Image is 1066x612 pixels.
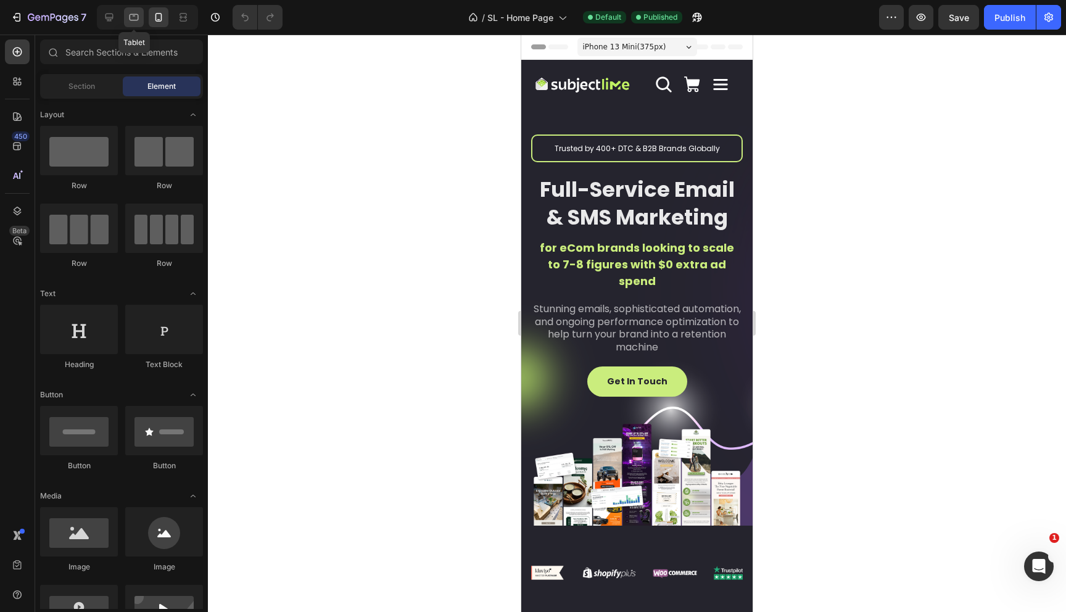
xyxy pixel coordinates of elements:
span: Section [68,81,95,92]
span: Published [643,12,677,23]
div: Button [40,460,118,471]
span: Button [40,389,63,400]
span: Element [147,81,176,92]
span: Default [595,12,621,23]
span: Media [40,490,62,502]
span: Toggle open [183,385,203,405]
div: Row [40,180,118,191]
span: Text [40,288,56,299]
div: Image [125,561,203,573]
div: Beta [9,226,30,236]
button: Save [938,5,979,30]
span: SL - Home Page [487,11,553,24]
span: / [482,11,485,24]
div: Image [40,561,118,573]
span: Layout [40,109,64,120]
span: Toggle open [183,284,203,304]
span: 1 [1049,533,1059,543]
div: Button [125,460,203,471]
iframe: Intercom live chat [1024,552,1054,581]
button: Publish [984,5,1036,30]
div: Text Block [125,359,203,370]
div: 450 [12,131,30,141]
span: Toggle open [183,486,203,506]
input: Search Sections & Elements [40,39,203,64]
div: Row [125,180,203,191]
div: Publish [994,11,1025,24]
div: Row [125,258,203,269]
div: Heading [40,359,118,370]
iframe: Design area [521,35,753,612]
div: Row [40,258,118,269]
p: 7 [81,10,86,25]
div: Undo/Redo [233,5,283,30]
span: Toggle open [183,105,203,125]
span: Save [949,12,969,23]
button: 7 [5,5,92,30]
